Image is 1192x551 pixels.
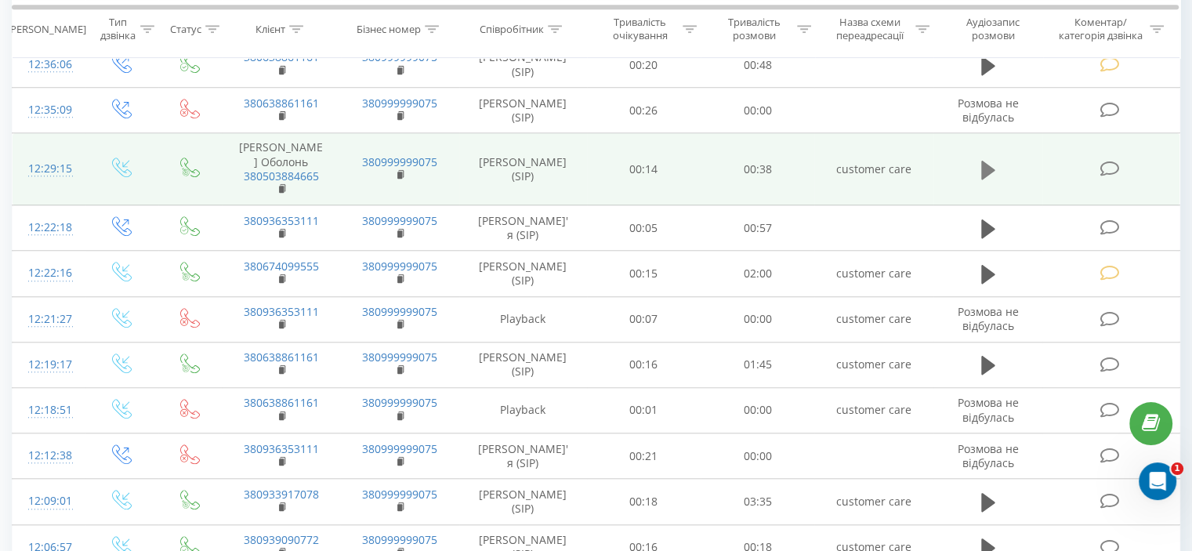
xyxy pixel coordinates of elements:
[244,395,319,410] a: 380638861161
[701,479,814,524] td: 03:35
[1171,462,1183,475] span: 1
[814,387,933,433] td: customer care
[814,296,933,342] td: customer care
[255,23,285,36] div: Клієнт
[701,251,814,296] td: 02:00
[28,258,70,288] div: 12:22:16
[362,304,437,319] a: 380999999075
[244,350,319,364] a: 380638861161
[601,16,679,43] div: Тривалість очікування
[362,213,437,228] a: 380999999075
[459,433,587,479] td: [PERSON_NAME]'я (SIP)
[459,205,587,251] td: [PERSON_NAME]'я (SIP)
[459,88,587,133] td: [PERSON_NAME] (SIP)
[362,441,437,456] a: 380999999075
[715,16,793,43] div: Тривалість розмови
[480,23,544,36] div: Співробітник
[28,440,70,471] div: 12:12:38
[244,532,319,547] a: 380939090772
[587,251,701,296] td: 00:15
[587,133,701,205] td: 00:14
[701,133,814,205] td: 00:38
[459,296,587,342] td: Playback
[701,42,814,88] td: 00:48
[459,42,587,88] td: [PERSON_NAME] (SIP)
[1139,462,1176,500] iframe: Intercom live chat
[587,88,701,133] td: 00:26
[99,16,136,43] div: Тип дзвінка
[28,212,70,243] div: 12:22:18
[459,387,587,433] td: Playback
[244,96,319,111] a: 380638861161
[587,387,701,433] td: 00:01
[814,342,933,387] td: customer care
[28,395,70,426] div: 12:18:51
[459,479,587,524] td: [PERSON_NAME] (SIP)
[244,169,319,183] a: 380503884665
[362,487,437,502] a: 380999999075
[244,304,319,319] a: 380936353111
[814,479,933,524] td: customer care
[587,433,701,479] td: 00:21
[357,23,421,36] div: Бізнес номер
[958,395,1019,424] span: Розмова не відбулась
[587,342,701,387] td: 00:16
[587,205,701,251] td: 00:05
[244,487,319,502] a: 380933917078
[244,441,319,456] a: 380936353111
[958,304,1019,333] span: Розмова не відбулась
[362,259,437,274] a: 380999999075
[587,296,701,342] td: 00:07
[701,342,814,387] td: 01:45
[459,133,587,205] td: [PERSON_NAME] (SIP)
[28,486,70,517] div: 12:09:01
[170,23,201,36] div: Статус
[28,49,70,80] div: 12:36:06
[362,154,437,169] a: 380999999075
[28,95,70,125] div: 12:35:09
[222,133,340,205] td: [PERSON_NAME] Оболонь
[587,479,701,524] td: 00:18
[958,96,1019,125] span: Розмова не відбулась
[28,350,70,380] div: 12:19:17
[814,133,933,205] td: customer care
[1054,16,1146,43] div: Коментар/категорія дзвінка
[947,16,1039,43] div: Аудіозапис розмови
[701,296,814,342] td: 00:00
[587,42,701,88] td: 00:20
[459,342,587,387] td: [PERSON_NAME] (SIP)
[829,16,911,43] div: Назва схеми переадресації
[244,259,319,274] a: 380674099555
[958,441,1019,470] span: Розмова не відбулась
[814,251,933,296] td: customer care
[362,532,437,547] a: 380999999075
[701,433,814,479] td: 00:00
[28,304,70,335] div: 12:21:27
[7,23,86,36] div: [PERSON_NAME]
[244,213,319,228] a: 380936353111
[362,350,437,364] a: 380999999075
[362,395,437,410] a: 380999999075
[701,387,814,433] td: 00:00
[701,205,814,251] td: 00:57
[459,251,587,296] td: [PERSON_NAME] (SIP)
[28,154,70,184] div: 12:29:15
[362,96,437,111] a: 380999999075
[701,88,814,133] td: 00:00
